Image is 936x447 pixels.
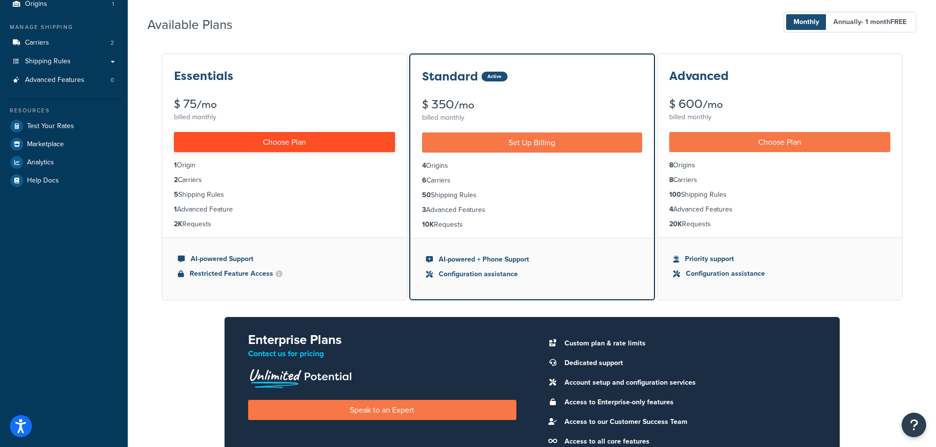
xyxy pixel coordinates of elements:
[174,160,395,171] li: Origin
[669,219,682,229] strong: 20K
[669,160,673,170] strong: 8
[669,132,890,152] a: Choose Plan
[669,98,890,110] div: $ 600
[673,254,886,264] li: Priority support
[27,158,54,167] span: Analytics
[174,204,177,214] strong: 1
[25,39,49,47] span: Carriers
[669,70,729,82] h3: Advanced
[25,57,71,66] span: Shipping Rules
[7,106,120,115] div: Resources
[560,415,816,429] li: Access to our Customer Success Team
[422,205,426,215] strong: 3
[174,175,178,185] strong: 2
[422,175,642,186] li: Carriers
[178,268,391,279] li: Restricted Feature Access
[174,160,177,170] strong: 1
[174,98,395,110] div: $ 75
[422,132,642,153] a: Set Up Billing
[902,413,926,437] button: Open Resource Center
[673,268,886,279] li: Configuration assistance
[560,395,816,409] li: Access to Enterprise-only features
[174,175,395,185] li: Carriers
[669,175,673,185] strong: 8
[669,189,681,200] strong: 100
[111,39,114,47] span: 2
[422,190,642,201] li: Shipping Rules
[422,219,434,230] strong: 10K
[482,72,508,81] div: Active
[7,154,120,171] a: Analytics
[7,135,120,153] a: Marketplace
[174,110,395,124] div: billed monthly
[174,189,178,200] strong: 5
[669,204,890,215] li: Advanced Features
[669,160,890,171] li: Origins
[174,132,395,152] a: Choose Plan
[7,71,120,89] li: Advanced Features
[7,71,120,89] a: Advanced Features 0
[669,175,890,185] li: Carriers
[174,189,395,200] li: Shipping Rules
[174,70,233,82] h3: Essentials
[669,219,890,230] li: Requests
[174,219,182,229] strong: 2K
[422,111,642,125] div: billed monthly
[7,34,120,52] a: Carriers 2
[27,122,74,131] span: Test Your Rates
[7,34,120,52] li: Carriers
[703,98,723,111] small: /mo
[890,17,907,27] b: FREE
[454,98,474,112] small: /mo
[174,219,395,230] li: Requests
[422,160,426,171] strong: 4
[422,175,426,185] strong: 6
[248,347,516,361] p: Contact us for pricing
[786,14,826,30] span: Monthly
[147,18,247,32] h2: Available Plans
[669,204,673,214] strong: 4
[426,254,638,265] li: AI-powered + Phone Support
[422,205,642,215] li: Advanced Features
[669,189,890,200] li: Shipping Rules
[174,204,395,215] li: Advanced Feature
[422,190,431,200] strong: 50
[422,70,478,83] h3: Standard
[25,76,85,84] span: Advanced Features
[7,53,120,71] a: Shipping Rules
[197,98,217,111] small: /mo
[560,337,816,350] li: Custom plan & rate limits
[7,117,120,135] a: Test Your Rates
[784,12,916,32] button: Monthly Annually- 1 monthFREE
[426,269,638,280] li: Configuration assistance
[861,17,907,27] span: - 1 month
[248,400,516,420] a: Speak to an Expert
[560,376,816,390] li: Account setup and configuration services
[7,172,120,189] a: Help Docs
[422,160,642,171] li: Origins
[7,23,120,31] div: Manage Shipping
[248,366,352,388] img: Unlimited Potential
[422,99,642,111] div: $ 350
[560,356,816,370] li: Dedicated support
[27,177,59,185] span: Help Docs
[178,254,391,264] li: AI-powered Support
[27,140,64,149] span: Marketplace
[422,219,642,230] li: Requests
[826,14,914,30] span: Annually
[111,76,114,84] span: 0
[669,110,890,124] div: billed monthly
[248,333,516,347] h2: Enterprise Plans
